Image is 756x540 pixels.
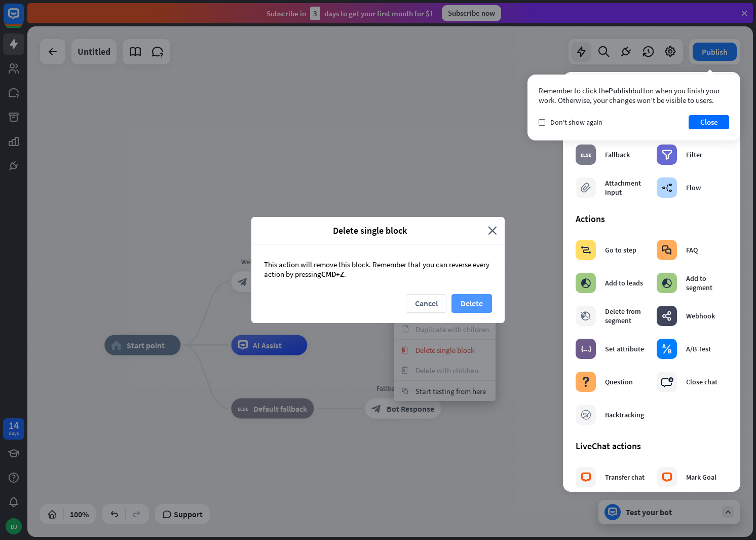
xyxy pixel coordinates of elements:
[662,311,672,321] i: webhooks
[550,118,602,127] span: Don't show again
[686,245,698,255] div: FAQ
[662,245,672,255] i: block_faq
[321,269,344,279] span: CMD+Z
[605,278,643,287] div: Add to leads
[686,311,715,320] div: Webhook
[686,274,728,292] div: Add to segment
[488,225,497,236] i: close
[581,344,591,354] i: block_set_attribute
[576,440,728,452] div: LiveChat actions
[581,410,591,420] i: block_backtracking
[662,472,672,482] i: block_livechat
[581,278,591,288] i: block_add_to_segment
[251,244,505,294] div: This action will remove this block. Remember that you can reverse every action by pressing .
[609,86,632,95] span: Publish
[406,294,446,313] button: Cancel
[662,150,672,160] i: filter
[686,183,701,192] div: Flow
[686,377,717,386] div: Close chat
[686,344,711,353] div: A/B Test
[581,377,591,387] i: block_question
[605,473,645,482] div: Transfer chat
[661,377,673,387] i: block_close_chat
[605,344,644,353] div: Set attribute
[686,473,716,482] div: Mark Goal
[581,150,591,160] i: block_fallback
[8,4,39,34] button: Open LiveChat chat widget
[451,294,492,313] button: Delete
[605,307,647,325] div: Delete from segment
[581,183,591,193] i: block_attachment
[581,245,591,255] i: block_goto
[605,245,636,255] div: Go to step
[662,344,672,354] i: block_ab_testing
[605,410,644,419] div: Backtracking
[689,115,729,129] button: Close
[605,150,630,159] div: Fallback
[581,472,591,482] i: block_livechat
[581,311,591,321] i: block_delete_from_segment
[259,225,480,236] span: Delete single block
[605,377,633,386] div: Question
[662,278,672,288] i: block_add_to_segment
[539,86,729,105] div: Remember to click the button when you finish your work. Otherwise, your changes won’t be visible ...
[686,150,702,159] div: Filter
[662,183,672,193] i: builder_tree
[605,178,647,197] div: Attachment input
[576,213,728,225] div: Actions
